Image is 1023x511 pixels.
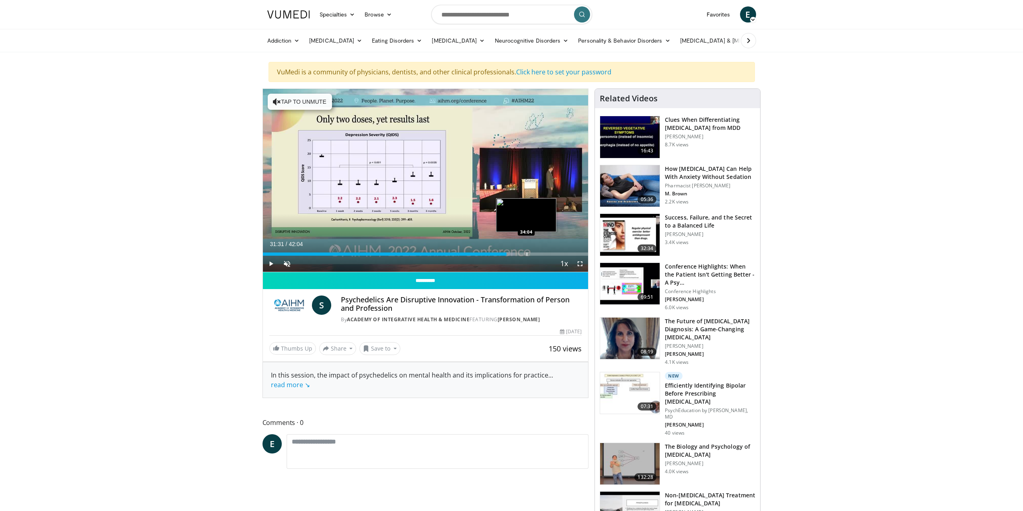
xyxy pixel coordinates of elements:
span: 32:34 [638,244,657,252]
img: Academy of Integrative Health & Medicine [269,296,309,315]
a: 07:31 New Efficiently Identifying Bipolar Before Prescribing [MEDICAL_DATA] PsychEducation by [PE... [600,372,755,436]
a: E [740,6,756,23]
a: [MEDICAL_DATA] [304,33,367,49]
a: Click here to set your password [516,68,611,76]
p: [PERSON_NAME] [665,460,755,467]
p: New [665,372,683,380]
button: Save to [359,342,400,355]
img: bb766ca4-1a7a-496c-a5bd-5a4a5d6b6623.150x105_q85_crop-smart_upscale.jpg [600,372,660,414]
a: 05:36 How [MEDICAL_DATA] Can Help With Anxiety Without Sedation Pharmacist [PERSON_NAME] M. Brown... [600,165,755,207]
p: [PERSON_NAME] [665,422,755,428]
h3: The Future of [MEDICAL_DATA] Diagnosis: A Game-Changing [MEDICAL_DATA] [665,317,755,341]
button: Unmute [279,256,295,272]
img: 7307c1c9-cd96-462b-8187-bd7a74dc6cb1.150x105_q85_crop-smart_upscale.jpg [600,214,660,256]
span: ... [271,371,553,389]
p: 4.0K views [665,468,689,475]
a: [MEDICAL_DATA] [427,33,490,49]
h3: Conference Highlights: When the Patient Isn't Getting Better - A Psy… [665,263,755,287]
img: a6520382-d332-4ed3-9891-ee688fa49237.150x105_q85_crop-smart_upscale.jpg [600,116,660,158]
a: Addiction [262,33,305,49]
button: Playback Rate [556,256,572,272]
img: 7bfe4765-2bdb-4a7e-8d24-83e30517bd33.150x105_q85_crop-smart_upscale.jpg [600,165,660,207]
p: 2.2K views [665,199,689,205]
a: Neurocognitive Disorders [490,33,574,49]
a: S [312,296,331,315]
span: 42:04 [289,241,303,247]
p: Pharmacist [PERSON_NAME] [665,183,755,189]
div: [DATE] [560,328,582,335]
a: [PERSON_NAME] [498,316,540,323]
span: 05:36 [638,195,657,203]
p: 40 views [665,430,685,436]
a: Eating Disorders [367,33,427,49]
p: 8.7K views [665,142,689,148]
button: Share [319,342,357,355]
img: 4362ec9e-0993-4580-bfd4-8e18d57e1d49.150x105_q85_crop-smart_upscale.jpg [600,263,660,305]
h4: Related Videos [600,94,658,103]
a: Academy of Integrative Health & Medicine [347,316,469,323]
span: 16:43 [638,147,657,155]
a: Specialties [315,6,360,23]
span: 132:28 [634,473,656,481]
span: 07:31 [638,402,657,410]
button: Tap to unmute [268,94,332,110]
h4: Psychedelics Are Disruptive Innovation - Transformation of Person and Profession [341,296,582,313]
p: PsychEducation by [PERSON_NAME], MD [665,407,755,420]
p: [PERSON_NAME] [665,343,755,349]
img: VuMedi Logo [267,10,310,18]
a: 69:51 Conference Highlights: When the Patient Isn't Getting Better - A Psy… Conference Highlights... [600,263,755,311]
span: 31:31 [270,241,284,247]
a: 32:34 Success, Failure, and the Secret to a Balanced Life [PERSON_NAME] 3.4K views [600,213,755,256]
p: Conference Highlights [665,288,755,295]
div: VuMedi is a community of physicians, dentists, and other clinical professionals. [269,62,755,82]
h3: Non-[MEDICAL_DATA] Treatment for [MEDICAL_DATA] [665,491,755,507]
p: [PERSON_NAME] [665,351,755,357]
div: Progress Bar [263,252,588,256]
div: By FEATURING [341,316,582,323]
a: E [262,434,282,454]
span: 150 views [549,344,582,353]
span: / [286,241,287,247]
span: Comments 0 [262,417,589,428]
a: 08:19 The Future of [MEDICAL_DATA] Diagnosis: A Game-Changing [MEDICAL_DATA] [PERSON_NAME] [PERSO... [600,317,755,365]
a: [MEDICAL_DATA] & [MEDICAL_DATA] [675,33,790,49]
span: 08:19 [638,348,657,356]
img: image.jpeg [496,198,556,232]
img: db580a60-f510-4a79-8dc4-8580ce2a3e19.png.150x105_q85_crop-smart_upscale.png [600,318,660,359]
p: [PERSON_NAME] [665,133,755,140]
p: 3.4K views [665,239,689,246]
h3: Efficiently Identifying Bipolar Before Prescribing [MEDICAL_DATA] [665,382,755,406]
h3: How [MEDICAL_DATA] Can Help With Anxiety Without Sedation [665,165,755,181]
h3: Success, Failure, and the Secret to a Balanced Life [665,213,755,230]
button: Play [263,256,279,272]
a: Favorites [702,6,735,23]
button: Fullscreen [572,256,588,272]
img: f8311eb0-496c-457e-baaa-2f3856724dd4.150x105_q85_crop-smart_upscale.jpg [600,443,660,485]
p: 4.1K views [665,359,689,365]
p: [PERSON_NAME] [665,296,755,303]
span: 69:51 [638,293,657,301]
h3: The Biology and Psychology of [MEDICAL_DATA] [665,443,755,459]
a: 132:28 The Biology and Psychology of [MEDICAL_DATA] [PERSON_NAME] 4.0K views [600,443,755,485]
a: Personality & Behavior Disorders [573,33,675,49]
p: [PERSON_NAME] [665,231,755,238]
input: Search topics, interventions [431,5,592,24]
p: 6.0K views [665,304,689,311]
a: read more ↘ [271,380,310,389]
a: Thumbs Up [269,342,316,355]
p: M. Brown [665,191,755,197]
a: 16:43 Clues When Differentiating [MEDICAL_DATA] from MDD [PERSON_NAME] 8.7K views [600,116,755,158]
a: Browse [360,6,397,23]
h3: Clues When Differentiating [MEDICAL_DATA] from MDD [665,116,755,132]
video-js: Video Player [263,89,588,272]
div: In this session, the impact of psychedelics on mental health and its implications for practice [271,370,580,390]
